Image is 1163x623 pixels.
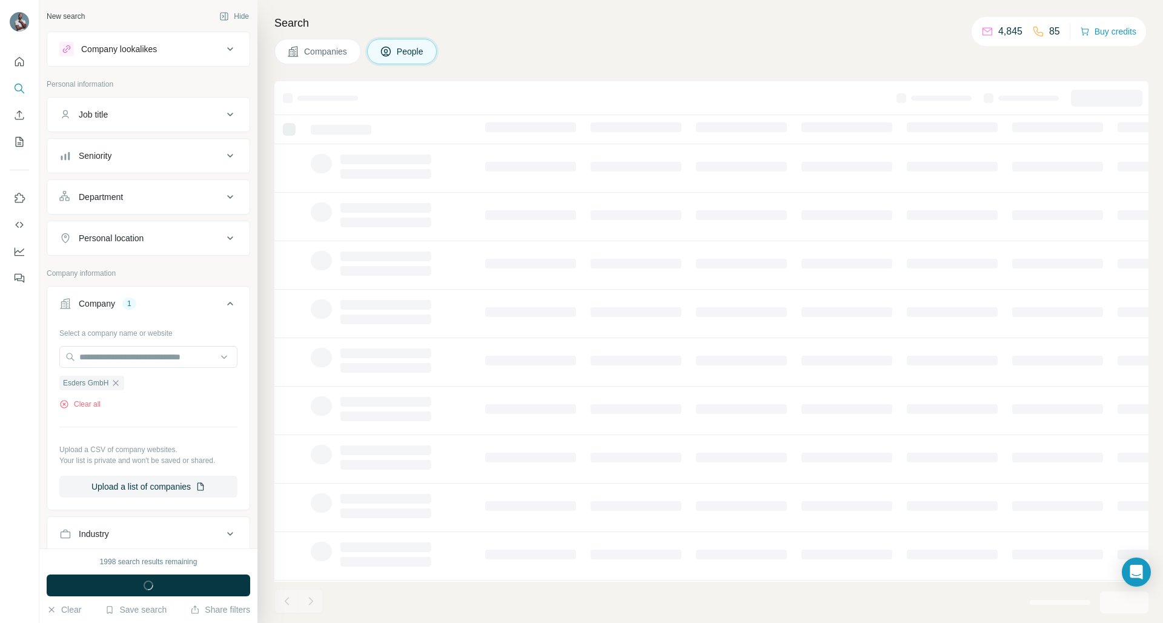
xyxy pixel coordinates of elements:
[47,35,250,64] button: Company lookalikes
[79,232,144,244] div: Personal location
[397,45,425,58] span: People
[47,604,81,616] button: Clear
[47,268,250,279] p: Company information
[1080,23,1136,40] button: Buy credits
[79,191,123,203] div: Department
[274,15,1148,32] h4: Search
[998,24,1022,39] p: 4,845
[10,51,29,73] button: Quick start
[59,476,237,498] button: Upload a list of companies
[10,131,29,153] button: My lists
[79,150,111,162] div: Seniority
[304,45,348,58] span: Companies
[47,11,85,22] div: New search
[59,323,237,339] div: Select a company name or website
[79,298,115,310] div: Company
[47,519,250,548] button: Industry
[10,267,29,289] button: Feedback
[59,444,237,455] p: Upload a CSV of company websites.
[10,241,29,262] button: Dashboard
[10,78,29,99] button: Search
[105,604,167,616] button: Save search
[59,399,101,410] button: Clear all
[59,455,237,466] p: Your list is private and won't be saved or shared.
[10,104,29,126] button: Enrich CSV
[211,7,257,25] button: Hide
[47,289,250,323] button: Company1
[81,43,157,55] div: Company lookalikes
[79,528,109,540] div: Industry
[1122,558,1151,587] div: Open Intercom Messenger
[1049,24,1060,39] p: 85
[100,556,197,567] div: 1998 search results remaining
[10,187,29,209] button: Use Surfe on LinkedIn
[79,108,108,121] div: Job title
[122,298,136,309] div: 1
[47,224,250,253] button: Personal location
[47,141,250,170] button: Seniority
[10,214,29,236] button: Use Surfe API
[47,100,250,129] button: Job title
[10,12,29,32] img: Avatar
[47,79,250,90] p: Personal information
[47,182,250,212] button: Department
[190,604,250,616] button: Share filters
[63,378,108,388] span: Esders GmbH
